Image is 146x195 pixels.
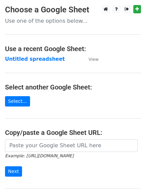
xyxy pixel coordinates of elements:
[89,57,99,62] small: View
[5,17,141,24] p: Use one of the options below...
[5,45,141,53] h4: Use a recent Google Sheet:
[5,96,30,107] a: Select...
[5,83,141,91] h4: Select another Google Sheet:
[5,129,141,137] h4: Copy/paste a Google Sheet URL:
[5,139,138,152] input: Paste your Google Sheet URL here
[5,153,74,158] small: Example: [URL][DOMAIN_NAME]
[5,5,141,15] h3: Choose a Google Sheet
[5,166,22,177] input: Next
[5,56,65,62] a: Untitled spreadsheet
[82,56,99,62] a: View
